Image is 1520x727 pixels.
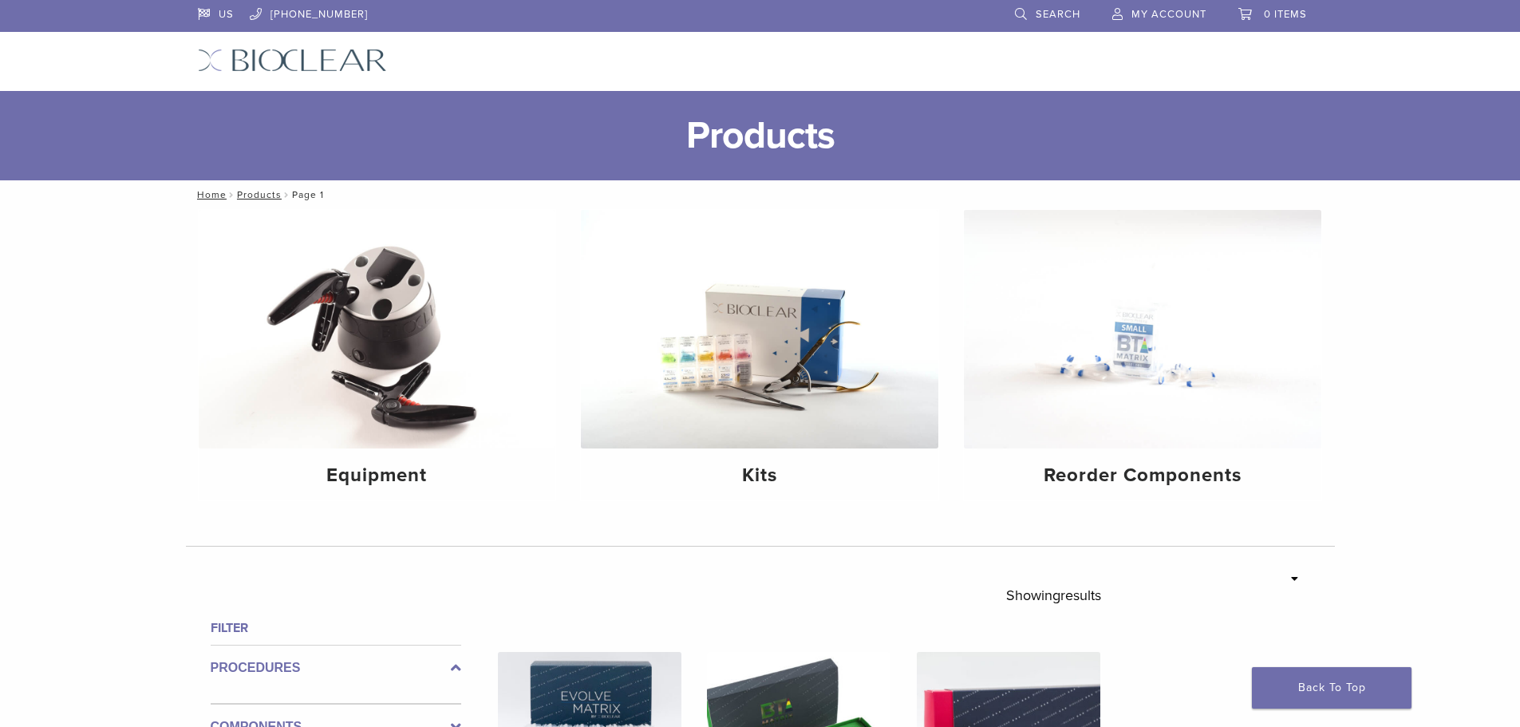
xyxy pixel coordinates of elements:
nav: Page 1 [186,180,1335,209]
label: Procedures [211,658,461,678]
p: Showing results [1006,579,1101,612]
a: Reorder Components [964,210,1321,500]
img: Reorder Components [964,210,1321,448]
a: Products [237,189,282,200]
span: My Account [1131,8,1206,21]
h4: Reorder Components [977,461,1309,490]
img: Equipment [199,210,556,448]
img: Bioclear [198,49,387,72]
a: Back To Top [1252,667,1411,709]
span: Search [1036,8,1080,21]
span: / [227,191,237,199]
img: Kits [581,210,938,448]
h4: Filter [211,618,461,638]
a: Home [192,189,227,200]
h4: Kits [594,461,926,490]
h4: Equipment [211,461,543,490]
a: Equipment [199,210,556,500]
a: Kits [581,210,938,500]
span: 0 items [1264,8,1307,21]
span: / [282,191,292,199]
